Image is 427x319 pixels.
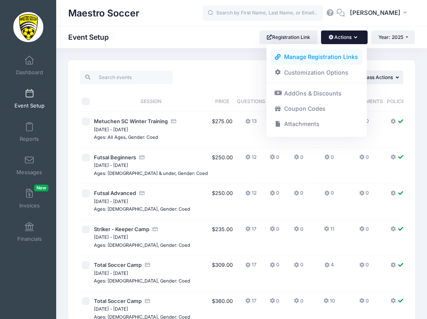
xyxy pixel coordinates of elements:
span: Questions [237,98,265,104]
td: $275.00 [210,112,235,148]
button: 0 [294,189,303,201]
span: Dashboard [16,69,43,76]
button: 0 [294,226,303,237]
button: 17 [245,297,256,309]
button: 17 [245,226,256,237]
span: Striker - Keeper Camp [94,226,149,232]
span: Total Soccer Camp [94,262,142,268]
span: New [34,185,49,191]
button: 10 [323,297,335,309]
button: 0 [359,261,369,273]
th: Policies [385,84,411,112]
button: Mass Actions [356,71,403,84]
small: Ages: All Ages, Gender: Coed [94,134,158,140]
input: Search events [80,71,173,84]
h1: Event Setup [68,33,116,41]
span: Policies [387,98,409,104]
button: [PERSON_NAME] [345,4,415,22]
a: Dashboard [10,51,49,79]
a: Coupon Codes [270,101,363,116]
button: 0 [359,226,369,237]
a: Event Setup [10,85,49,113]
i: Accepting Credit Card Payments [144,262,150,268]
span: Reports [20,136,39,142]
a: Financials [10,218,49,246]
span: Futsal Beginners [94,154,136,161]
small: [DATE] - [DATE] [94,199,128,204]
i: Accepting Credit Card Payments [144,299,150,304]
a: Customization Options [270,65,363,80]
th: Questions [235,84,267,112]
a: Registration Link [259,30,317,44]
i: Accepting Credit Card Payments [138,191,145,196]
button: 0 [294,297,303,309]
a: InvoicesNew [10,185,49,213]
button: 11 [324,226,334,237]
button: Actions [321,30,367,44]
span: Financials [17,236,42,242]
button: 4 [324,261,334,273]
small: Ages: [DEMOGRAPHIC_DATA] & under, Gender: Coed [94,171,208,176]
span: Event Setup [14,102,45,109]
button: 0 [359,189,369,201]
span: Mass Actions [362,74,393,80]
a: AddOns & Discounts [270,86,363,101]
td: $250.00 [210,183,235,219]
img: Maestro Soccer [13,12,43,42]
i: Accepting Credit Card Payments [152,227,158,232]
small: [DATE] - [DATE] [94,306,128,312]
button: 12 [245,189,257,201]
i: Accepting Credit Card Payments [138,155,145,160]
input: Search by First Name, Last Name, or Email... [203,5,323,21]
td: $309.00 [210,255,235,291]
td: $250.00 [210,148,235,184]
span: Invoices [19,202,40,209]
button: 0 [324,154,334,165]
h1: Maestro Soccer [68,4,139,22]
th: Price [210,84,235,112]
button: 0 [270,261,279,273]
button: 13 [245,118,257,129]
a: Messages [10,151,49,179]
button: 0 [270,226,279,237]
button: 0 [359,297,369,309]
small: [DATE] - [DATE] [94,163,128,168]
small: [DATE] - [DATE] [94,127,128,132]
small: Ages: [DEMOGRAPHIC_DATA], Gender: Coed [94,278,190,284]
button: 0 [294,261,303,273]
small: [DATE] - [DATE] [94,234,128,240]
button: 0 [270,189,279,201]
button: 0 [270,154,279,165]
span: Futsal Advanced [94,190,136,196]
button: 0 [294,154,303,165]
span: Year: 2025 [378,34,403,40]
small: [DATE] - [DATE] [94,270,128,276]
td: $235.00 [210,219,235,256]
span: Messages [16,169,42,176]
a: Manage Registration Links [270,49,363,65]
th: Session [92,84,210,112]
button: 0 [324,189,334,201]
button: 0 [270,297,279,309]
button: 0 [359,154,369,165]
small: Ages: [DEMOGRAPHIC_DATA], Gender: Coed [94,242,190,248]
a: Reports [10,118,49,146]
i: Accepting Credit Card Payments [170,119,177,124]
a: Attachments [270,116,363,132]
button: Year: 2025 [371,30,415,44]
small: Ages: [DEMOGRAPHIC_DATA], Gender: Coed [94,206,190,212]
span: [PERSON_NAME] [350,8,401,17]
button: 17 [245,261,256,273]
button: 12 [245,154,257,165]
span: Total Soccer Camp [94,298,142,304]
span: Metuchen SC Winter Training [94,118,168,124]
